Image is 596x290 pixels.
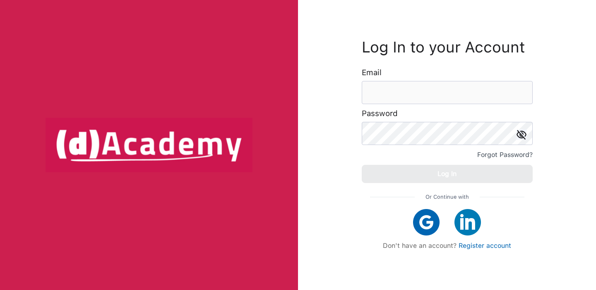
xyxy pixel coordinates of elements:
img: logo [46,118,252,172]
a: Register account [459,242,511,250]
img: line [370,197,415,197]
label: Password [362,109,398,118]
label: Email [362,69,382,77]
div: Forgot Password? [477,149,533,161]
button: Log In [362,165,533,183]
div: Don't have an account? [370,242,524,250]
span: Or Continue with [425,191,469,203]
img: line [480,197,524,197]
img: icon [517,130,526,140]
img: linkedIn icon [454,209,481,235]
h3: Log In to your Account [362,40,533,54]
img: google icon [413,209,440,235]
div: Log In [437,168,457,180]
